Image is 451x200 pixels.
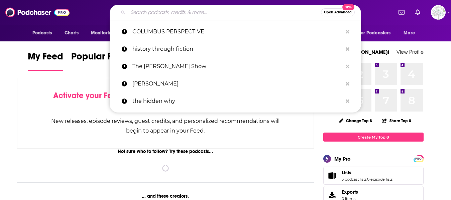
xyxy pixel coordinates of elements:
button: open menu [354,27,401,39]
span: Podcasts [32,28,52,38]
a: 0 episode lists [367,177,392,182]
span: Lists [342,170,351,176]
button: open menu [86,27,123,39]
button: Open AdvancedNew [321,8,355,16]
div: Search podcasts, credits, & more... [110,5,361,20]
a: The [PERSON_NAME] Show [110,58,361,75]
span: New [342,4,354,10]
div: My Pro [334,156,351,162]
a: PRO [415,156,423,161]
a: Charts [60,27,83,39]
a: Show notifications dropdown [396,7,407,18]
span: Monitoring [91,28,115,38]
span: For Podcasters [359,28,391,38]
p: history through fiction [132,40,342,58]
img: User Profile [431,5,446,20]
span: Activate your Feed [53,90,122,101]
div: Not sure who to follow? Try these podcasts... [17,149,314,154]
p: COLUMBUS PERSPECTIVE [132,23,342,40]
p: the hidden why [132,92,342,110]
span: My Feed [28,51,63,66]
div: ... and these creators. [17,193,314,199]
div: by following Podcasts, Creators, Lists, and other Users! [51,91,280,110]
span: More [404,28,415,38]
a: COLUMBUS PERSPECTIVE [110,23,361,40]
span: Exports [342,189,358,195]
a: Lists [326,171,339,180]
div: New releases, episode reviews, guest credits, and personalized recommendations will begin to appe... [51,116,280,136]
button: open menu [28,27,61,39]
a: [PERSON_NAME] [110,75,361,92]
p: Leigh Martinuzzi [132,75,342,92]
img: Podchaser - Follow, Share and Rate Podcasts [5,6,70,19]
a: View Profile [397,49,424,55]
a: Popular Feed [71,51,128,71]
a: My Feed [28,51,63,71]
input: Search podcasts, credits, & more... [128,7,321,18]
span: Exports [326,190,339,200]
button: Change Top 8 [335,117,376,125]
span: Lists [323,167,424,185]
span: Open Advanced [324,11,352,14]
a: Lists [342,170,392,176]
span: Popular Feed [71,51,128,66]
span: Logged in as WunderTanya [431,5,446,20]
a: 3 podcast lists [342,177,366,182]
button: Share Top 8 [381,114,412,127]
button: Show profile menu [431,5,446,20]
a: Show notifications dropdown [413,7,423,18]
a: Create My Top 8 [323,133,424,142]
span: Charts [65,28,79,38]
button: open menu [399,27,423,39]
a: history through fiction [110,40,361,58]
span: , [366,177,367,182]
a: the hidden why [110,92,361,110]
p: The Jackson Robol Show [132,58,342,75]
